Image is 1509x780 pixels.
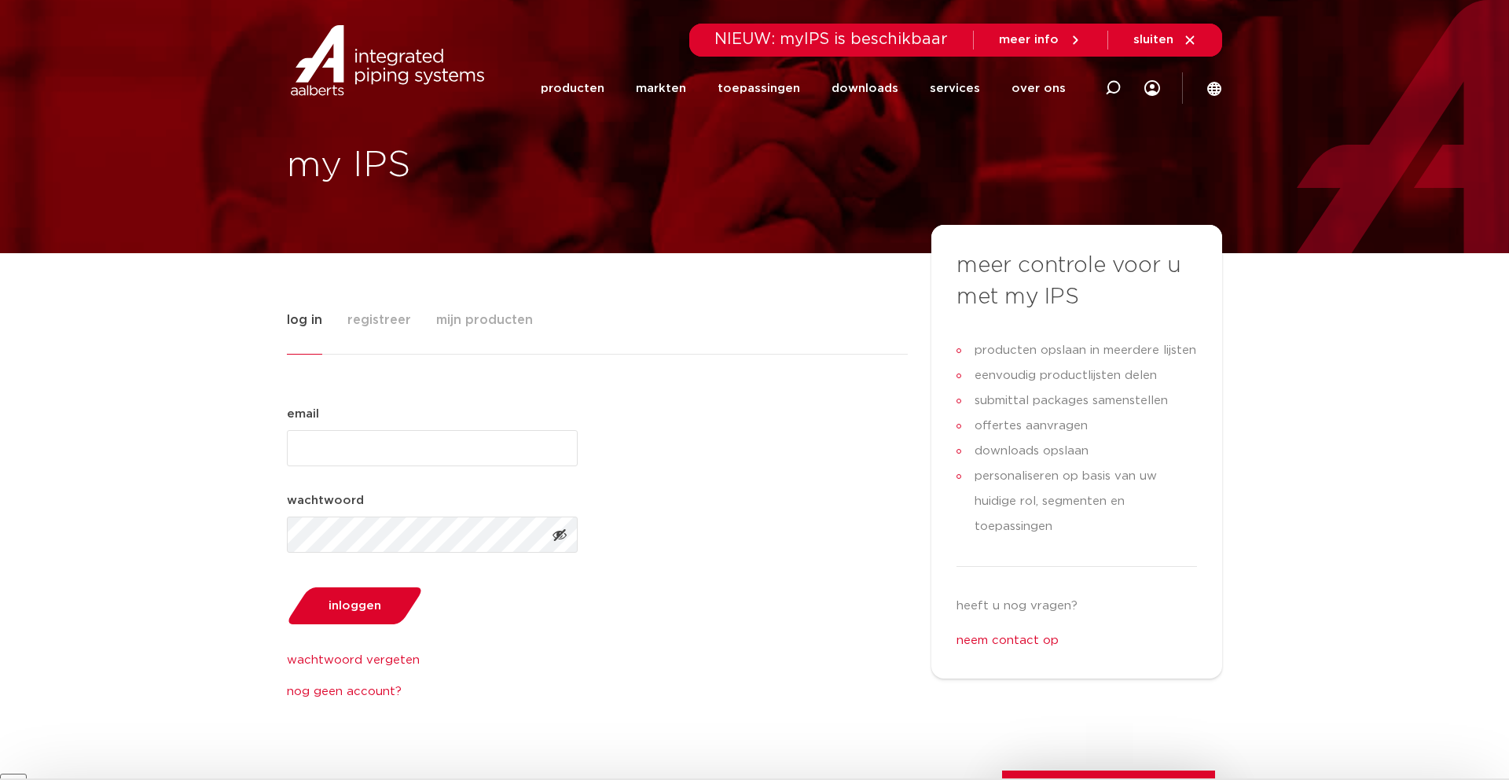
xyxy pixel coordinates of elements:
[287,141,747,191] h1: my IPS
[329,600,381,612] span: inloggen
[541,57,1066,120] nav: Menu
[971,338,1196,363] span: producten opslaan in meerdere lijsten
[971,464,1198,539] span: personaliseren op basis van uw huidige rol, segmenten en toepassingen
[714,31,948,47] span: NIEUW: myIPS is beschikbaar
[542,517,578,553] button: Toon wachtwoord
[999,33,1082,47] a: meer info
[287,405,319,424] label: email
[971,388,1168,414] span: submittal packages samenstellen
[930,57,980,120] a: services
[956,250,1197,313] h3: meer controle voor u met my IPS
[1144,57,1160,120] div: my IPS
[541,57,604,120] a: producten
[436,304,533,336] span: mijn producten
[281,586,428,626] button: inloggen
[347,304,411,336] span: registreer
[636,57,686,120] a: markten
[971,363,1157,388] span: eenvoudig productlijsten delen
[287,651,578,670] a: wachtwoord vergeten
[287,682,578,701] a: nog geen account?
[956,600,1078,612] span: heeft u nog vragen?
[1133,34,1173,46] span: sluiten
[956,635,1059,646] a: neem contact op
[832,57,898,120] a: downloads
[287,491,364,510] label: wachtwoord
[718,57,800,120] a: toepassingen
[1012,57,1066,120] a: over ons
[999,34,1059,46] span: meer info
[287,304,1222,701] div: Tabs. Open items met enter of spatie, sluit af met escape en navigeer met de pijltoetsen.
[1133,33,1197,47] a: sluiten
[971,414,1088,439] span: offertes aanvragen
[971,439,1089,464] span: downloads opslaan
[287,304,322,336] span: log in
